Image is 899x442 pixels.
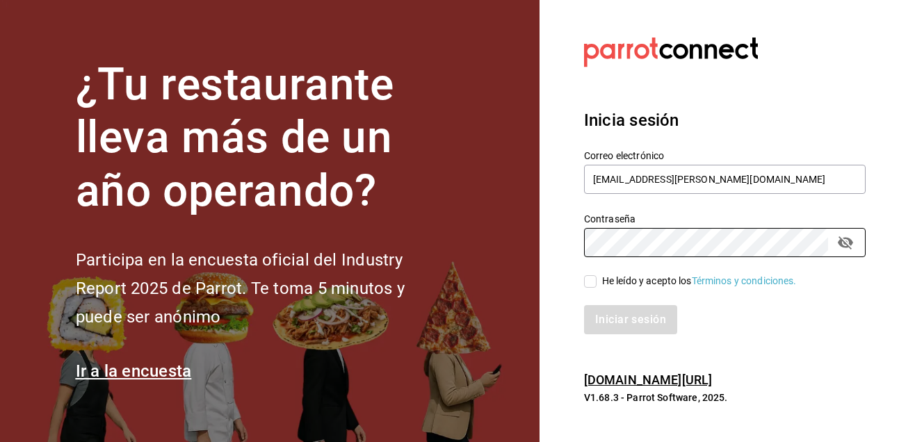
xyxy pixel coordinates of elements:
a: Términos y condiciones. [692,275,797,286]
button: passwordField [834,231,857,254]
label: Correo electrónico [584,150,866,160]
p: V1.68.3 - Parrot Software, 2025. [584,391,866,404]
a: Ir a la encuesta [76,361,192,381]
input: Ingresa tu correo electrónico [584,165,866,194]
h3: Inicia sesión [584,108,866,133]
label: Contraseña [584,213,866,223]
div: He leído y acepto los [602,274,797,288]
a: [DOMAIN_NAME][URL] [584,373,712,387]
h2: Participa en la encuesta oficial del Industry Report 2025 de Parrot. Te toma 5 minutos y puede se... [76,246,451,331]
h1: ¿Tu restaurante lleva más de un año operando? [76,58,451,218]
